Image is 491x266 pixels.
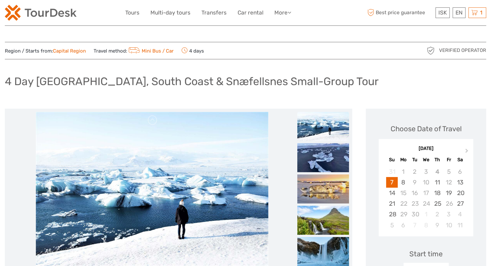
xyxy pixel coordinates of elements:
[420,166,432,177] div: Not available Wednesday, September 3rd, 2025
[274,8,291,17] a: More
[455,177,466,188] div: Choose Saturday, September 13th, 2025
[453,7,465,18] div: EN
[420,188,432,198] div: Not available Wednesday, September 17th, 2025
[420,220,432,231] div: Not available Wednesday, October 8th, 2025
[125,8,139,17] a: Tours
[455,209,466,220] div: Choose Saturday, October 4th, 2025
[425,45,436,56] img: verified_operator_grey_128.png
[379,145,473,152] div: [DATE]
[409,220,420,231] div: Not available Tuesday, October 7th, 2025
[127,48,174,54] a: Mini Bus / Car
[201,8,227,17] a: Transfers
[432,188,443,198] div: Choose Thursday, September 18th, 2025
[455,188,466,198] div: Choose Saturday, September 20th, 2025
[443,209,454,220] div: Choose Friday, October 3rd, 2025
[5,75,379,88] h1: 4 Day [GEOGRAPHIC_DATA], South Coast & Snæfellsnes Small-Group Tour
[386,220,397,231] div: Choose Sunday, October 5th, 2025
[420,155,432,164] div: We
[297,237,349,266] img: 6678b51489f94593839710b2bb49cde2_slider_thumbnail.jpeg
[409,177,420,188] div: Not available Tuesday, September 9th, 2025
[398,220,409,231] div: Choose Monday, October 6th, 2025
[432,209,443,220] div: Choose Thursday, October 2nd, 2025
[443,155,454,164] div: Fr
[5,48,86,54] span: Region / Starts from:
[420,177,432,188] div: Not available Wednesday, September 10th, 2025
[9,11,73,16] p: We're away right now. Please check back later!
[386,166,397,177] div: Not available Sunday, August 31st, 2025
[443,220,454,231] div: Choose Friday, October 10th, 2025
[409,188,420,198] div: Not available Tuesday, September 16th, 2025
[386,198,397,209] div: Choose Sunday, September 21st, 2025
[398,209,409,220] div: Not available Monday, September 29th, 2025
[94,46,174,55] span: Travel method:
[432,177,443,188] div: Choose Thursday, September 11th, 2025
[74,10,82,18] button: Open LiveChat chat widget
[455,166,466,177] div: Not available Saturday, September 6th, 2025
[409,155,420,164] div: Tu
[297,206,349,235] img: e8922569621b4186aeb180b1a5749493_slider_thumbnail.jpeg
[432,155,443,164] div: Th
[420,209,432,220] div: Not available Wednesday, October 1st, 2025
[398,198,409,209] div: Not available Monday, September 22nd, 2025
[5,5,77,21] img: 120-15d4194f-c635-41b9-a512-a3cb382bfb57_logo_small.png
[53,48,86,54] a: Capital Region
[297,112,349,141] img: 0d73d9d6947d4793abc96be1390992bc_slider_thumbnail.jpeg
[443,188,454,198] div: Choose Friday, September 19th, 2025
[398,188,409,198] div: Not available Monday, September 15th, 2025
[432,198,443,209] div: Choose Thursday, September 25th, 2025
[181,46,204,55] span: 4 days
[386,209,397,220] div: Choose Sunday, September 28th, 2025
[398,166,409,177] div: Not available Monday, September 1st, 2025
[386,177,397,188] div: Choose Sunday, September 7th, 2025
[398,177,409,188] div: Choose Monday, September 8th, 2025
[409,198,420,209] div: Not available Tuesday, September 23rd, 2025
[398,155,409,164] div: Mo
[409,166,420,177] div: Not available Tuesday, September 2nd, 2025
[297,143,349,172] img: 50388ce9e9e64fa18b7c0b6c328969ea_slider_thumbnail.jpeg
[462,147,473,157] button: Next Month
[366,7,434,18] span: Best price guarantee
[443,166,454,177] div: Not available Friday, September 5th, 2025
[439,47,486,54] span: Verified Operator
[420,198,432,209] div: Not available Wednesday, September 24th, 2025
[409,249,443,259] div: Start time
[386,155,397,164] div: Su
[238,8,263,17] a: Car rental
[391,124,462,134] div: Choose Date of Travel
[455,198,466,209] div: Choose Saturday, September 27th, 2025
[386,188,397,198] div: Choose Sunday, September 14th, 2025
[409,209,420,220] div: Not available Tuesday, September 30th, 2025
[443,198,454,209] div: Not available Friday, September 26th, 2025
[455,220,466,231] div: Choose Saturday, October 11th, 2025
[443,177,454,188] div: Not available Friday, September 12th, 2025
[432,220,443,231] div: Choose Thursday, October 9th, 2025
[432,166,443,177] div: Not available Thursday, September 4th, 2025
[297,174,349,203] img: 8c3ffa0827a6499aab3d4b87c8cc1f62_slider_thumbnail.jpeg
[150,8,190,17] a: Multi-day tours
[479,9,483,16] span: 1
[381,166,471,231] div: month 2025-09
[438,9,447,16] span: ISK
[455,155,466,164] div: Sa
